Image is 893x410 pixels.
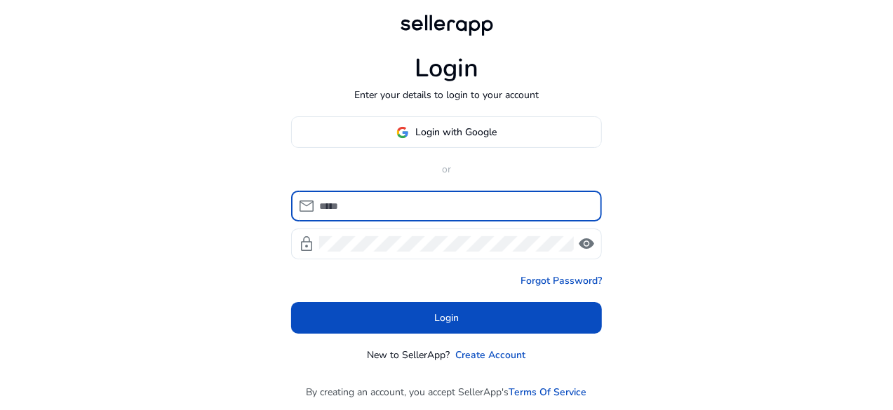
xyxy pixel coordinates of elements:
a: Create Account [456,348,526,362]
p: Enter your details to login to your account [354,88,539,102]
span: lock [298,235,315,252]
h1: Login [415,53,478,83]
span: Login [434,310,459,325]
img: google-logo.svg [396,126,409,139]
span: mail [298,198,315,214]
a: Terms Of Service [509,385,587,399]
p: New to SellerApp? [368,348,450,362]
a: Forgot Password? [521,273,602,288]
button: Login [291,302,602,334]
span: visibility [578,235,595,252]
button: Login with Google [291,116,602,148]
span: Login with Google [416,125,497,139]
p: or [291,162,602,177]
